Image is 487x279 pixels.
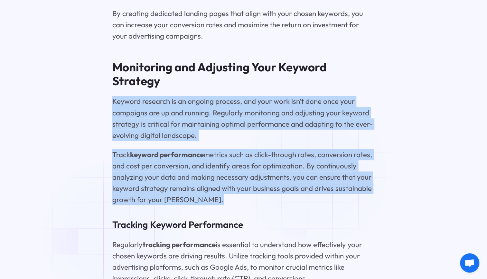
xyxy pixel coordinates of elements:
[130,150,204,159] strong: keyword performance
[112,60,375,88] h2: Monitoring and Adjusting Your Keyword Strategy
[112,149,375,205] p: Track metrics such as click-through rates, conversion rates, and cost per conversion, and identif...
[112,96,375,141] p: Keyword research is an ongoing process, and your work isn't done once your campaigns are up and r...
[143,240,216,249] strong: tracking performance
[112,8,375,42] p: By creating dedicated landing pages that align with your chosen keywords, you can increase your c...
[460,253,479,273] a: Open chat
[112,218,375,231] h3: Tracking Keyword Performance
